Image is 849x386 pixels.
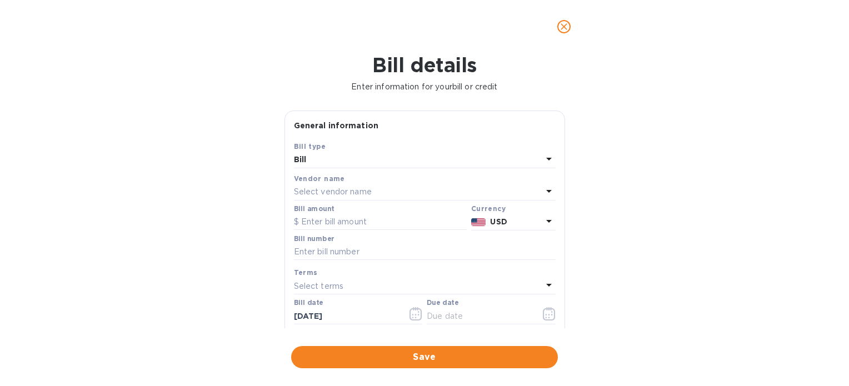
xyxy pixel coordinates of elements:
label: Due date [427,300,458,307]
p: Enter information for your bill or credit [9,81,840,93]
p: Select terms [294,280,344,292]
b: General information [294,121,379,130]
input: Due date [427,308,532,324]
b: Vendor name [294,174,345,183]
b: Currency [471,204,506,213]
b: USD [490,217,507,226]
label: Bill number [294,235,334,242]
label: Bill amount [294,205,334,212]
b: Terms [294,268,318,277]
p: Select vendor name [294,186,372,198]
b: Bill type [294,142,326,151]
input: Enter bill number [294,244,556,260]
input: Select date [294,308,399,324]
img: USD [471,218,486,226]
button: close [551,13,577,40]
label: Bill date [294,300,323,307]
input: $ Enter bill amount [294,214,467,230]
h1: Bill details [9,53,840,77]
span: Save [300,350,549,364]
b: Bill [294,155,307,164]
button: Save [291,346,558,368]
